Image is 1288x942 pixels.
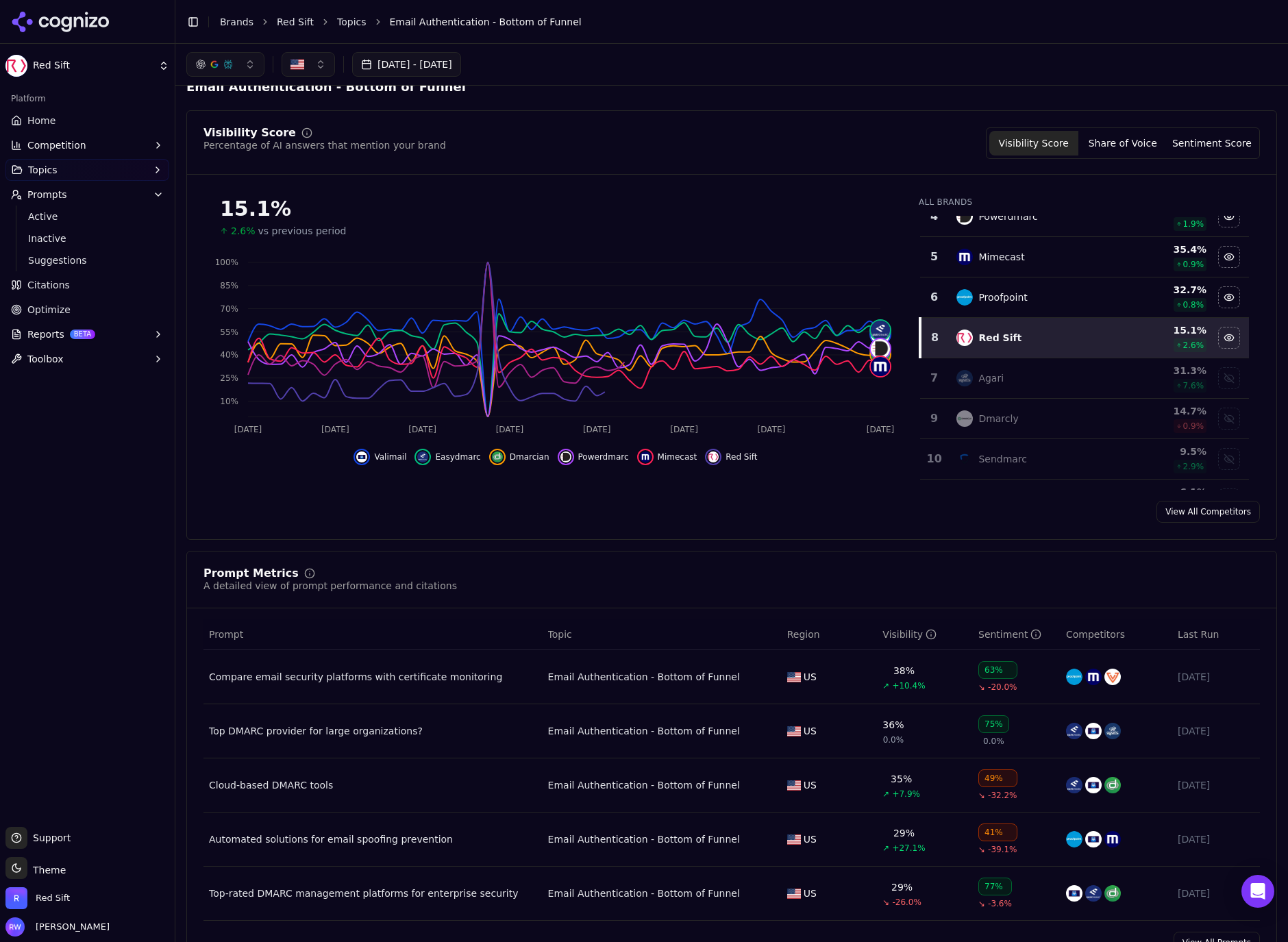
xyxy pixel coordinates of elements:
[926,370,943,386] div: 7
[1241,875,1274,908] div: Open Intercom Messenger
[920,399,1249,439] tr: 9dmarclyDmarcly14.7%0.9%Show dmarcly data
[560,451,571,462] img: powerdmarc
[877,619,973,650] th: brandMentionRate
[352,52,461,77] button: [DATE] - [DATE]
[919,75,1249,682] div: Data table
[978,715,1009,733] div: 75%
[548,670,740,684] div: Email Authentication - Bottom of Funnel
[1104,831,1121,847] img: mimecast
[548,832,740,846] a: Email Authentication - Bottom of Funnel
[1066,669,1082,685] img: proofpoint
[1218,448,1240,470] button: Show sendmarc data
[290,58,304,71] img: United States
[787,834,801,845] img: US flag
[70,330,95,339] span: BETA
[558,449,629,465] button: Hide powerdmarc data
[871,339,890,358] img: powerdmarc
[30,921,110,933] span: [PERSON_NAME]
[5,348,169,370] button: Toolbox
[804,724,817,738] span: US
[956,370,973,386] img: agari
[583,425,611,434] tspan: [DATE]
[203,619,1260,921] div: Data table
[36,892,70,904] span: Red Sift
[5,917,25,937] img: Rebecca Warren
[891,772,912,786] div: 35%
[27,114,55,127] span: Home
[658,451,697,462] span: Mimecast
[926,249,943,265] div: 5
[220,397,238,406] tspan: 10%
[28,210,147,223] span: Active
[1218,206,1240,227] button: Hide powerdmarc data
[920,358,1249,399] tr: 7agariAgari31.3%7.6%Show agari data
[926,451,943,467] div: 10
[337,15,367,29] a: Topics
[496,425,524,434] tspan: [DATE]
[27,303,71,317] span: Optimize
[920,237,1249,277] tr: 5mimecastMimecast35.4%0.9%Hide mimecast data
[417,451,428,462] img: easydmarc
[5,323,169,345] button: ReportsBETA
[1066,885,1082,902] img: valimail
[871,321,890,340] img: easydmarc
[978,412,1018,425] div: Dmarcly
[27,831,71,845] span: Support
[978,790,985,801] span: ↘
[27,188,67,201] span: Prompts
[787,672,801,682] img: US flag
[186,77,466,97] span: Email Authentication - Bottom of Funnel
[988,682,1017,693] span: -20.0%
[5,134,169,156] button: Competition
[1172,619,1260,650] th: Last Run
[356,451,367,462] img: valimail
[1122,445,1206,458] div: 9.5 %
[1183,421,1204,432] span: 0.9 %
[1178,887,1254,900] div: [DATE]
[5,159,169,181] button: Topics
[186,75,491,99] span: Email Authentication - Bottom of Funnel
[978,682,985,693] span: ↘
[978,769,1017,787] div: 49%
[670,425,698,434] tspan: [DATE]
[220,15,1250,29] nav: breadcrumb
[956,249,973,265] img: mimecast
[1122,364,1206,377] div: 31.3 %
[5,274,169,296] a: Citations
[1085,777,1102,793] img: valimail
[489,449,549,465] button: Hide dmarcian data
[892,897,921,908] span: -26.0%
[705,449,757,465] button: Hide red sift data
[882,789,889,800] span: ↗
[578,451,629,462] span: Powerdmarc
[1218,367,1240,389] button: Show agari data
[978,661,1017,679] div: 63%
[978,898,985,909] span: ↘
[787,628,820,641] span: Region
[1104,723,1121,739] img: agari
[27,327,64,341] span: Reports
[220,16,253,27] a: Brands
[209,778,537,792] div: Cloud-based DMARC tools
[1066,628,1125,641] span: Competitors
[1104,669,1121,685] img: venafi
[220,197,891,221] div: 15.1%
[209,887,537,900] div: Top-rated DMARC management platforms for enterprise security
[543,619,782,650] th: Topic
[804,778,817,792] span: US
[1122,283,1206,297] div: 32.7 %
[978,250,1024,264] div: Mimecast
[726,451,757,462] span: Red Sift
[5,184,169,206] button: Prompts
[1218,327,1240,349] button: Hide red sift data
[548,778,740,792] a: Email Authentication - Bottom of Funnel
[548,628,572,641] span: Topic
[23,229,153,248] a: Inactive
[354,449,406,465] button: Hide valimail data
[883,734,904,745] span: 0.0%
[1183,461,1204,472] span: 2.9 %
[891,880,913,894] div: 29%
[203,127,296,138] div: Visibility Score
[1078,131,1167,156] button: Share of Voice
